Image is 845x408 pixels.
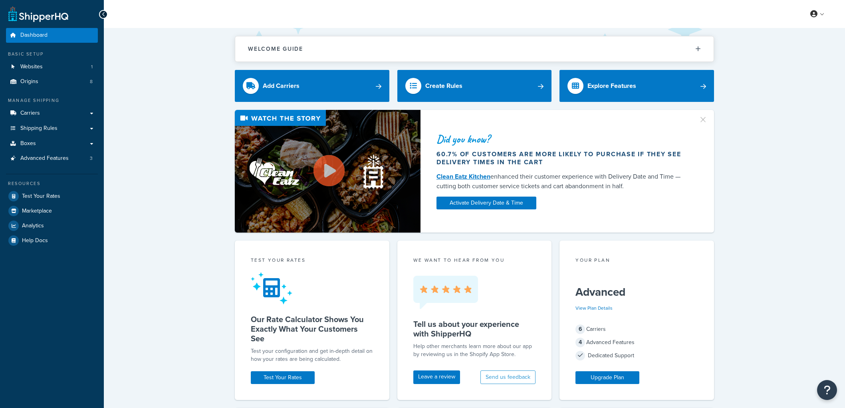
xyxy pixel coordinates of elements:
a: Upgrade Plan [575,371,639,384]
span: Analytics [22,223,44,229]
span: Advanced Features [20,155,69,162]
button: Open Resource Center [817,380,837,400]
h5: Our Rate Calculator Shows You Exactly What Your Customers See [251,314,373,343]
a: Origins8 [6,74,98,89]
a: Shipping Rules [6,121,98,136]
a: Websites1 [6,60,98,74]
div: Explore Features [587,80,636,92]
div: Carriers [575,324,698,335]
span: Websites [20,64,43,70]
p: Help other merchants learn more about our app by reviewing us in the Shopify App Store. [413,342,536,358]
a: Explore Features [559,70,714,102]
li: Advanced Features [6,151,98,166]
img: Video thumbnail [235,110,421,233]
div: Did you know? [436,133,689,145]
a: Boxes [6,136,98,151]
div: Add Carriers [263,80,300,92]
p: we want to hear from you [413,257,536,264]
span: Carriers [20,110,40,117]
a: View Plan Details [575,305,613,312]
a: Carriers [6,106,98,121]
a: Analytics [6,219,98,233]
span: 8 [90,78,93,85]
span: Shipping Rules [20,125,58,132]
div: Resources [6,180,98,187]
button: Welcome Guide [235,36,714,62]
span: Dashboard [20,32,48,39]
span: Boxes [20,140,36,147]
li: Origins [6,74,98,89]
button: Send us feedback [480,370,536,384]
a: Add Carriers [235,70,389,102]
span: Marketplace [22,208,52,215]
span: Help Docs [22,237,48,244]
li: Websites [6,60,98,74]
a: Clean Eatz Kitchen [436,172,490,181]
span: 4 [575,338,585,347]
a: Leave a review [413,370,460,384]
a: Advanced Features3 [6,151,98,166]
a: Activate Delivery Date & Time [436,197,536,209]
div: Create Rules [425,80,462,92]
div: Advanced Features [575,337,698,348]
div: Dedicated Support [575,350,698,361]
div: Manage Shipping [6,97,98,104]
div: enhanced their customer experience with Delivery Date and Time — cutting both customer service ti... [436,172,689,191]
a: Test Your Rates [251,371,315,384]
a: Dashboard [6,28,98,43]
div: Test your rates [251,257,373,266]
a: Help Docs [6,233,98,248]
div: Test your configuration and get in-depth detail on how your rates are being calculated. [251,347,373,363]
div: 60.7% of customers are more likely to purchase if they see delivery times in the cart [436,150,689,166]
span: 3 [90,155,93,162]
h2: Welcome Guide [248,46,303,52]
div: Your Plan [575,257,698,266]
h5: Advanced [575,286,698,299]
div: Basic Setup [6,51,98,58]
a: Test Your Rates [6,189,98,203]
a: Marketplace [6,204,98,218]
span: Origins [20,78,38,85]
span: 6 [575,324,585,334]
span: 1 [91,64,93,70]
h5: Tell us about your experience with ShipperHQ [413,319,536,338]
a: Create Rules [397,70,552,102]
span: Test Your Rates [22,193,60,200]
